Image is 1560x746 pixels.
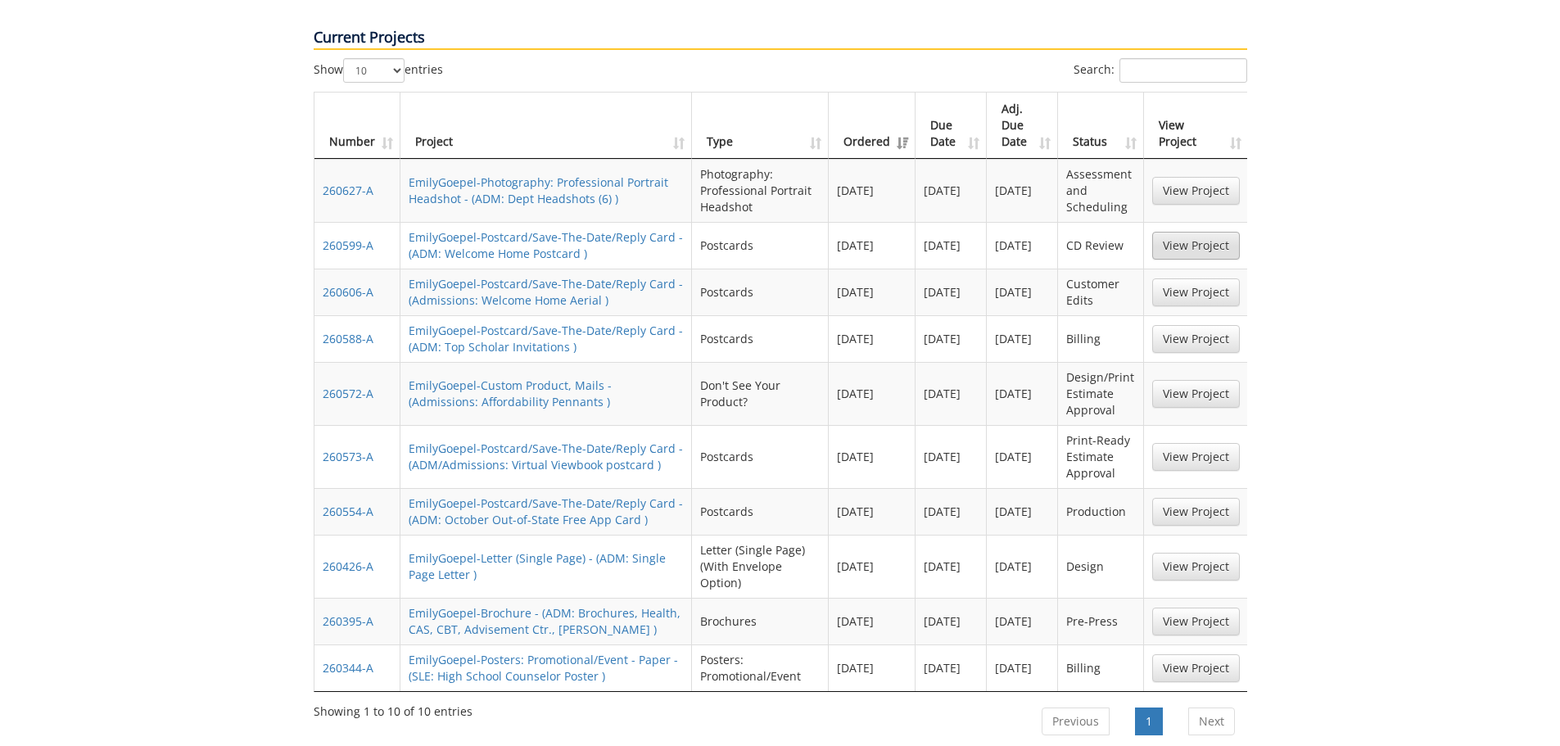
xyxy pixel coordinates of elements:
a: 260573-A [323,449,373,464]
td: Postcards [692,488,829,535]
a: 260395-A [323,613,373,629]
td: Billing [1058,315,1143,362]
div: Showing 1 to 10 of 10 entries [314,697,473,720]
a: 1 [1135,708,1163,735]
a: 260606-A [323,284,373,300]
td: [DATE] [916,315,987,362]
td: [DATE] [987,644,1058,691]
a: Previous [1042,708,1110,735]
a: 260572-A [323,386,373,401]
td: [DATE] [829,488,916,535]
a: 260599-A [323,237,373,253]
a: View Project [1152,553,1240,581]
a: EmilyGoepel-Postcard/Save-The-Date/Reply Card - (Admissions: Welcome Home Aerial ) [409,276,683,308]
td: Production [1058,488,1143,535]
a: View Project [1152,278,1240,306]
a: View Project [1152,498,1240,526]
a: View Project [1152,380,1240,408]
td: Postcards [692,222,829,269]
a: View Project [1152,608,1240,635]
td: [DATE] [987,362,1058,425]
th: Ordered: activate to sort column ascending [829,93,916,159]
td: [DATE] [829,598,916,644]
a: EmilyGoepel-Posters: Promotional/Event - Paper - (SLE: High School Counselor Poster ) [409,652,678,684]
th: Number: activate to sort column ascending [314,93,400,159]
a: EmilyGoepel-Postcard/Save-The-Date/Reply Card - (ADM: Top Scholar Invitations ) [409,323,683,355]
td: [DATE] [916,535,987,598]
th: View Project: activate to sort column ascending [1144,93,1248,159]
td: [DATE] [916,362,987,425]
th: Status: activate to sort column ascending [1058,93,1143,159]
td: [DATE] [987,598,1058,644]
td: Photography: Professional Portrait Headshot [692,159,829,222]
td: Design/Print Estimate Approval [1058,362,1143,425]
td: [DATE] [829,269,916,315]
td: [DATE] [829,425,916,488]
label: Search: [1074,58,1247,83]
td: Posters: Promotional/Event [692,644,829,691]
td: [DATE] [829,535,916,598]
th: Project: activate to sort column ascending [400,93,692,159]
a: View Project [1152,654,1240,682]
a: View Project [1152,443,1240,471]
a: EmilyGoepel-Photography: Professional Portrait Headshot - (ADM: Dept Headshots (6) ) [409,174,668,206]
td: [DATE] [987,488,1058,535]
td: [DATE] [987,315,1058,362]
th: Type: activate to sort column ascending [692,93,829,159]
a: EmilyGoepel-Custom Product, Mails - (Admissions: Affordability Pennants ) [409,378,612,409]
a: EmilyGoepel-Brochure - (ADM: Brochures, Health, CAS, CBT, Advisement Ctr., [PERSON_NAME] ) [409,605,681,637]
th: Due Date: activate to sort column ascending [916,93,987,159]
a: EmilyGoepel-Letter (Single Page) - (ADM: Single Page Letter ) [409,550,666,582]
a: View Project [1152,177,1240,205]
a: View Project [1152,232,1240,260]
td: [DATE] [987,222,1058,269]
td: [DATE] [987,535,1058,598]
td: Customer Edits [1058,269,1143,315]
td: Billing [1058,644,1143,691]
td: Letter (Single Page) (With Envelope Option) [692,535,829,598]
td: [DATE] [916,159,987,222]
a: View Project [1152,325,1240,353]
select: Showentries [343,58,405,83]
td: [DATE] [987,159,1058,222]
a: EmilyGoepel-Postcard/Save-The-Date/Reply Card - (ADM/Admissions: Virtual Viewbook postcard ) [409,441,683,472]
td: [DATE] [829,644,916,691]
td: Assessment and Scheduling [1058,159,1143,222]
td: Print-Ready Estimate Approval [1058,425,1143,488]
p: Current Projects [314,27,1247,50]
td: [DATE] [916,644,987,691]
td: [DATE] [916,222,987,269]
a: EmilyGoepel-Postcard/Save-The-Date/Reply Card - (ADM: October Out-of-State Free App Card ) [409,495,683,527]
td: [DATE] [829,315,916,362]
a: 260426-A [323,558,373,574]
td: Brochures [692,598,829,644]
td: [DATE] [916,488,987,535]
td: [DATE] [987,425,1058,488]
td: Design [1058,535,1143,598]
a: 260627-A [323,183,373,198]
label: Show entries [314,58,443,83]
td: [DATE] [916,598,987,644]
a: 260588-A [323,331,373,346]
td: [DATE] [987,269,1058,315]
td: [DATE] [916,425,987,488]
td: Pre-Press [1058,598,1143,644]
a: Next [1188,708,1235,735]
td: Postcards [692,315,829,362]
a: 260554-A [323,504,373,519]
td: Postcards [692,425,829,488]
td: [DATE] [829,362,916,425]
td: Don't See Your Product? [692,362,829,425]
td: CD Review [1058,222,1143,269]
td: [DATE] [829,222,916,269]
td: Postcards [692,269,829,315]
input: Search: [1119,58,1247,83]
td: [DATE] [829,159,916,222]
td: [DATE] [916,269,987,315]
th: Adj. Due Date: activate to sort column ascending [987,93,1058,159]
a: 260344-A [323,660,373,676]
a: EmilyGoepel-Postcard/Save-The-Date/Reply Card - (ADM: Welcome Home Postcard ) [409,229,683,261]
